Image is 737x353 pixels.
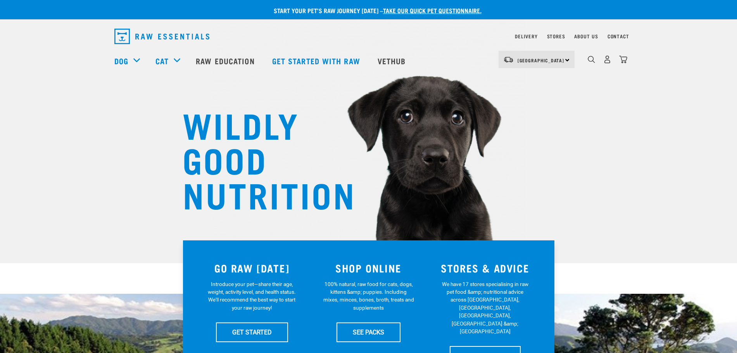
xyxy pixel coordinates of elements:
[370,45,416,76] a: Vethub
[619,55,627,63] img: home-icon@2x.png
[216,322,288,342] a: GET STARTED
[515,35,537,38] a: Delivery
[114,29,209,44] img: Raw Essentials Logo
[603,55,611,63] img: user.png
[574,35,598,38] a: About Us
[183,106,338,211] h1: WILDLY GOOD NUTRITION
[198,262,306,274] h3: GO RAW [DATE]
[431,262,539,274] h3: STORES & ADVICE
[608,35,629,38] a: Contact
[547,35,565,38] a: Stores
[518,59,564,62] span: [GEOGRAPHIC_DATA]
[315,262,422,274] h3: SHOP ONLINE
[108,26,629,47] nav: dropdown navigation
[440,280,531,336] p: We have 17 stores specialising in raw pet food &amp; nutritional advice across [GEOGRAPHIC_DATA],...
[323,280,414,312] p: 100% natural, raw food for cats, dogs, kittens &amp; puppies. Including mixes, minces, bones, bro...
[503,56,514,63] img: van-moving.png
[588,56,595,63] img: home-icon-1@2x.png
[264,45,370,76] a: Get started with Raw
[206,280,297,312] p: Introduce your pet—share their age, weight, activity level, and health status. We'll recommend th...
[188,45,264,76] a: Raw Education
[114,55,128,67] a: Dog
[155,55,169,67] a: Cat
[337,322,400,342] a: SEE PACKS
[383,9,482,12] a: take our quick pet questionnaire.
